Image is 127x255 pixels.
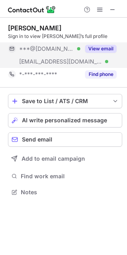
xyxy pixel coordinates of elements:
[8,33,122,40] div: Sign in to view [PERSON_NAME]’s full profile
[21,173,119,180] span: Find work email
[22,155,85,162] span: Add to email campaign
[8,5,56,14] img: ContactOut v5.3.10
[8,94,122,108] button: save-profile-one-click
[8,187,122,198] button: Notes
[85,70,117,78] button: Reveal Button
[8,151,122,166] button: Add to email campaign
[85,45,117,53] button: Reveal Button
[21,189,119,196] span: Notes
[8,132,122,147] button: Send email
[22,117,107,124] span: AI write personalized message
[22,98,108,104] div: Save to List / ATS / CRM
[8,171,122,182] button: Find work email
[19,58,102,65] span: [EMAIL_ADDRESS][DOMAIN_NAME]
[8,113,122,127] button: AI write personalized message
[22,136,52,143] span: Send email
[19,45,74,52] span: ***@[DOMAIN_NAME]
[8,24,62,32] div: [PERSON_NAME]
